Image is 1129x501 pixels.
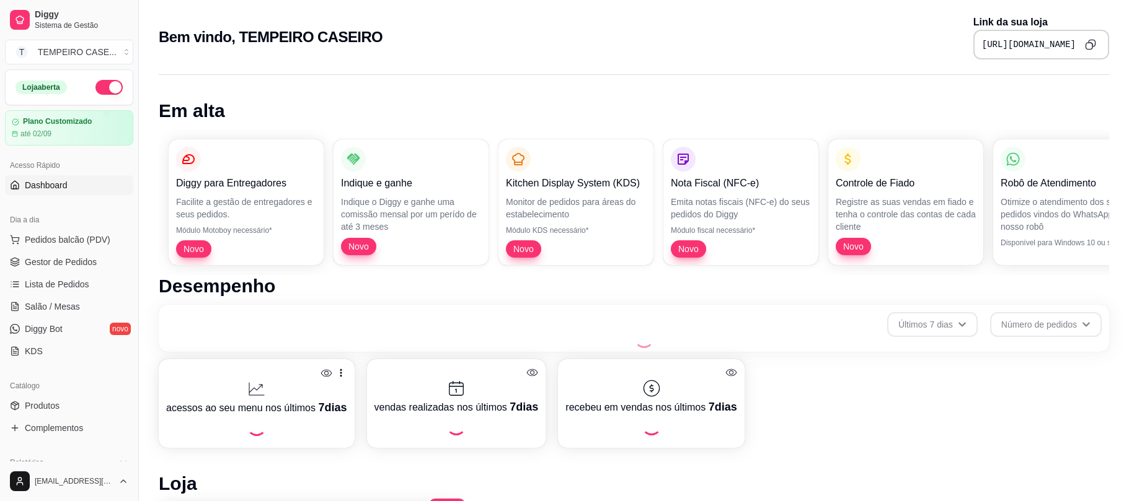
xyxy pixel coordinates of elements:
button: Últimos 7 dias [887,312,978,337]
a: Lista de Pedidos [5,274,133,294]
button: Indique e ganheIndique o Diggy e ganhe uma comissão mensal por um perído de até 3 mesesNovo [334,139,489,265]
div: Loading [446,416,466,435]
span: KDS [25,345,43,357]
button: Diggy para EntregadoresFacilite a gestão de entregadores e seus pedidos.Módulo Motoboy necessário... [169,139,324,265]
p: Facilite a gestão de entregadores e seus pedidos. [176,196,316,220]
p: Controle de Fiado [836,176,976,191]
div: Loja aberta [15,81,67,94]
a: Dashboard [5,175,133,195]
a: Diggy Botnovo [5,319,133,339]
span: Salão / Mesas [25,300,80,313]
a: KDS [5,341,133,361]
div: Loading [642,416,662,435]
p: Indique o Diggy e ganhe uma comissão mensal por um perído de até 3 meses [341,196,481,233]
span: Lista de Pedidos [25,278,89,290]
div: Loading [634,328,654,348]
p: recebeu em vendas nos últimos [565,398,737,416]
h2: Bem vindo, TEMPEIRO CASEIRO [159,27,383,47]
span: Novo [673,243,704,255]
article: até 02/09 [20,129,51,139]
button: Nota Fiscal (NFC-e)Emita notas fiscais (NFC-e) do seus pedidos do DiggyMódulo fiscal necessário*Novo [663,139,818,265]
button: Kitchen Display System (KDS)Monitor de pedidos para áreas do estabelecimentoMódulo KDS necessário... [498,139,653,265]
p: acessos ao seu menu nos últimos [166,399,347,416]
span: Produtos [25,399,60,412]
p: Indique e ganhe [341,176,481,191]
span: Novo [343,240,374,253]
div: Catálogo [5,376,133,396]
button: Select a team [5,40,133,64]
p: Registre as suas vendas em fiado e tenha o controle das contas de cada cliente [836,196,976,233]
span: 7 dias [318,401,347,414]
p: Diggy para Entregadores [176,176,316,191]
div: TEMPEIRO CASE ... [38,46,117,58]
p: Kitchen Display System (KDS) [506,176,646,191]
a: DiggySistema de Gestão [5,5,133,35]
p: Nota Fiscal (NFC-e) [671,176,811,191]
button: [EMAIL_ADDRESS][DOMAIN_NAME] [5,466,133,496]
p: Módulo fiscal necessário* [671,225,811,235]
div: Loading [247,416,267,436]
article: Plano Customizado [23,117,92,126]
a: Plano Customizadoaté 02/09 [5,110,133,146]
span: Relatórios [10,458,43,468]
span: Novo [508,243,539,255]
p: Emita notas fiscais (NFC-e) do seus pedidos do Diggy [671,196,811,220]
button: Copy to clipboard [1081,35,1100,54]
span: Complementos [25,422,83,434]
span: Dashboard [25,179,68,191]
span: Sistema de Gestão [35,20,128,30]
p: Link da sua loja [973,15,1109,30]
p: vendas realizadas nos últimos [374,398,539,416]
span: 7 dias [709,401,737,413]
span: Diggy Bot [25,323,63,335]
button: Alterar Status [95,80,123,95]
p: Módulo Motoboy necessário* [176,225,316,235]
h1: Desempenho [159,275,1109,297]
button: Número de pedidos [990,312,1102,337]
span: Novo [179,243,209,255]
a: Produtos [5,396,133,416]
div: Acesso Rápido [5,155,133,175]
span: Diggy [35,9,128,20]
button: Controle de FiadoRegistre as suas vendas em fiado e tenha o controle das contas de cada clienteNovo [828,139,983,265]
a: Complementos [5,418,133,438]
div: Dia a dia [5,210,133,230]
a: Salão / Mesas [5,297,133,316]
a: Gestor de Pedidos [5,252,133,272]
span: T [15,46,28,58]
h1: Em alta [159,100,1109,122]
button: Pedidos balcão (PDV) [5,230,133,250]
span: [EMAIL_ADDRESS][DOMAIN_NAME] [35,476,113,486]
p: Monitor de pedidos para áreas do estabelecimento [506,196,646,220]
p: Módulo KDS necessário* [506,225,646,235]
span: Pedidos balcão (PDV) [25,233,110,246]
pre: [URL][DOMAIN_NAME] [982,38,1076,51]
span: 7 dias [510,401,538,413]
span: Gestor de Pedidos [25,256,97,268]
h1: Loja [159,473,1109,495]
span: Novo [838,240,869,253]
